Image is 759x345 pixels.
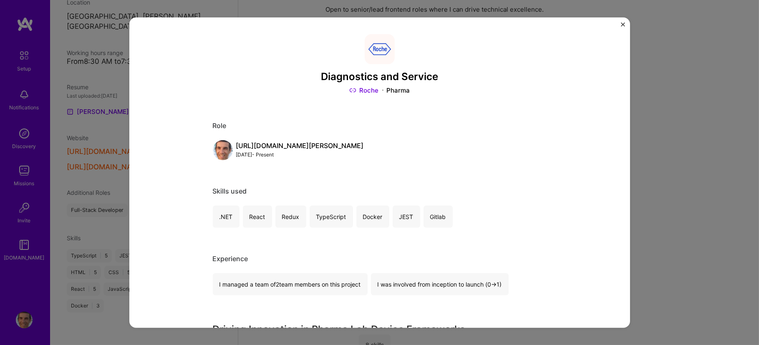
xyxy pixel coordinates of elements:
h3: Diagnostics and Service [213,71,547,83]
div: TypeScript [310,206,353,228]
button: Close [621,22,625,31]
div: [DATE] - Present [236,150,364,159]
div: React [243,206,272,228]
div: Pharma [387,86,410,95]
h3: Driving Innovation in Pharma Lab Device Frameworks [213,322,484,337]
div: JEST [393,206,420,228]
div: .NET [213,206,240,228]
a: Roche [349,86,379,95]
div: Experience [213,254,547,263]
div: I was involved from inception to launch (0 -> 1) [371,273,509,295]
img: Dot [382,86,383,95]
div: Gitlab [424,206,453,228]
div: Redux [275,206,306,228]
img: Company logo [365,34,395,64]
img: Link [349,86,356,95]
div: Docker [356,206,389,228]
div: I managed a team of 2 team members on this project [213,273,368,295]
div: Role [213,121,547,130]
div: Skills used [213,187,547,196]
div: [URL][DOMAIN_NAME][PERSON_NAME] [236,141,364,150]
